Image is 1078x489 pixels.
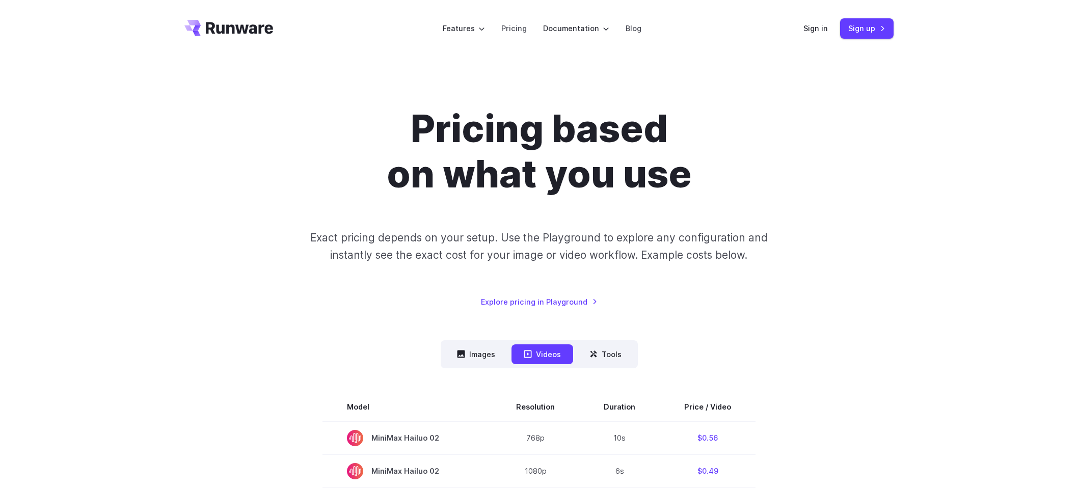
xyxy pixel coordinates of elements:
p: Exact pricing depends on your setup. Use the Playground to explore any configuration and instantl... [291,229,787,263]
td: 1080p [492,455,579,488]
label: Documentation [543,22,609,34]
td: $0.56 [660,421,756,455]
label: Features [443,22,485,34]
a: Sign up [840,18,894,38]
th: Resolution [492,393,579,421]
td: $0.49 [660,455,756,488]
button: Videos [511,344,573,364]
a: Explore pricing in Playground [481,296,598,308]
h1: Pricing based on what you use [255,106,823,197]
a: Pricing [501,22,527,34]
td: 768p [492,421,579,455]
a: Blog [626,22,641,34]
th: Price / Video [660,393,756,421]
th: Duration [579,393,660,421]
a: Go to / [184,20,273,36]
button: Tools [577,344,634,364]
span: MiniMax Hailuo 02 [347,463,467,479]
button: Images [445,344,507,364]
td: 6s [579,455,660,488]
span: MiniMax Hailuo 02 [347,430,467,446]
a: Sign in [803,22,828,34]
td: 10s [579,421,660,455]
th: Model [322,393,492,421]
